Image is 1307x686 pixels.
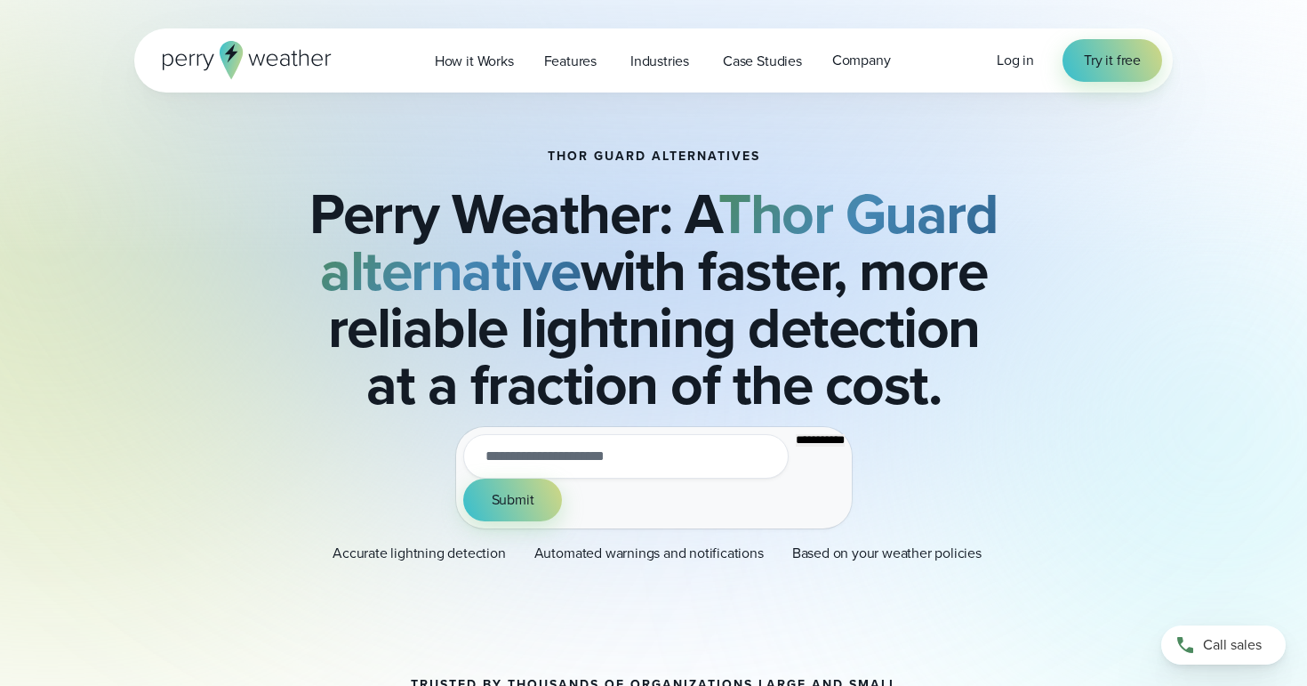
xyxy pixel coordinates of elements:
a: Call sales [1161,625,1286,665]
a: Try it free [1062,39,1162,82]
span: Try it free [1084,50,1141,71]
span: Features [544,51,597,72]
span: Submit [492,489,534,511]
p: Accurate lightning detection [333,543,506,564]
span: Company [832,50,891,71]
span: Case Studies [723,51,802,72]
a: Case Studies [708,43,817,79]
h1: THOR GUARD ALTERNATIVES [548,149,760,164]
button: Submit [463,479,563,521]
p: Automated warnings and notifications [534,543,764,564]
span: Call sales [1203,634,1262,656]
p: Based on your weather policies [792,543,982,564]
a: Log in [997,50,1034,71]
strong: Thor Guard alternative [320,172,998,312]
span: Log in [997,50,1034,70]
span: Industries [630,51,689,72]
h2: Perry Weather: A with faster, more reliable lightning detection at a fraction of the cost. [223,185,1084,413]
span: How it Works [435,51,514,72]
a: How it Works [420,43,529,79]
